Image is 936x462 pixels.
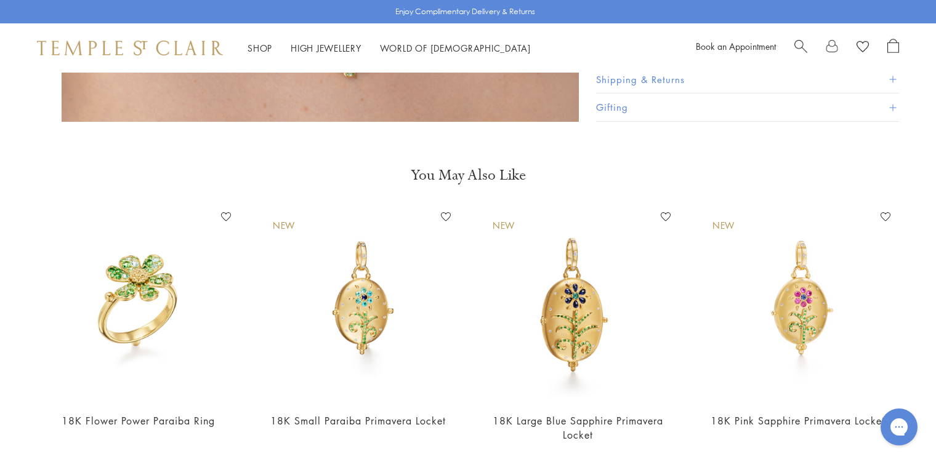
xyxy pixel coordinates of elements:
img: P36888-STMLOCPS [700,207,895,402]
a: Book an Appointment [696,40,776,52]
h3: You May Also Like [49,165,887,185]
div: New [273,219,295,233]
a: Search [794,39,807,57]
img: 18K Flower Power Paraiba Ring [41,207,236,402]
img: P36888-STMLOCPA [260,207,456,402]
button: Shipping & Returns [596,66,899,94]
nav: Main navigation [248,41,531,56]
a: World of [DEMOGRAPHIC_DATA]World of [DEMOGRAPHIC_DATA] [380,42,531,54]
div: New [712,219,735,233]
a: ShopShop [248,42,272,54]
img: P36889-STMLOCBS [480,207,676,402]
a: 18K Pink Sapphire Primavera Locket [711,414,885,428]
a: High JewelleryHigh Jewellery [291,42,361,54]
a: 18K Flower Power Paraiba Ring [62,414,215,428]
a: View Wishlist [857,39,869,57]
button: Gifting [596,94,899,121]
p: Enjoy Complimentary Delivery & Returns [395,6,535,18]
iframe: Gorgias live chat messenger [874,404,924,450]
img: Temple St. Clair [37,41,223,55]
div: New [493,219,515,233]
a: Open Shopping Bag [887,39,899,57]
a: 18K Large Blue Sapphire Primavera Locket [493,414,663,442]
a: 18K Small Paraiba Primavera Locket [270,414,446,428]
